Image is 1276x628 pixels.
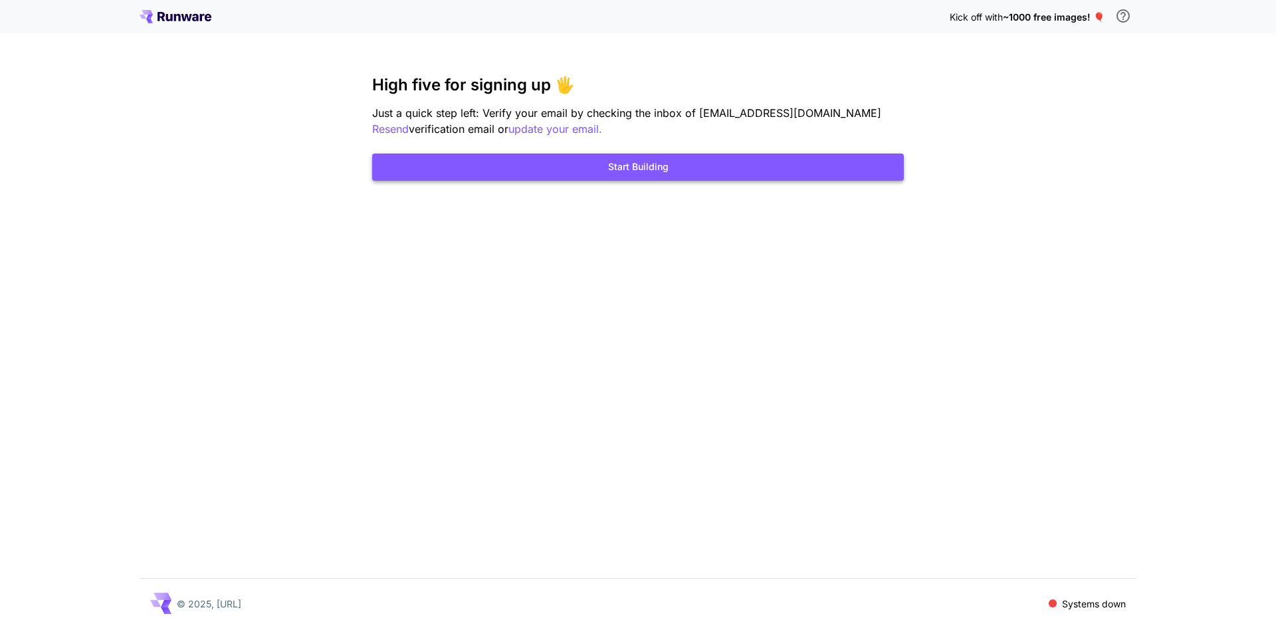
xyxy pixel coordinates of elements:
p: © 2025, [URL] [177,597,241,611]
span: ~1000 free images! 🎈 [1003,11,1105,23]
button: In order to qualify for free credit, you need to sign up with a business email address and click ... [1110,3,1136,29]
button: Start Building [372,154,904,181]
p: Systems down [1062,597,1126,611]
button: update your email. [508,121,602,138]
span: Just a quick step left: Verify your email by checking the inbox of [EMAIL_ADDRESS][DOMAIN_NAME] [372,106,881,120]
span: Kick off with [950,11,1003,23]
span: verification email or [409,122,508,136]
button: Resend [372,121,409,138]
h3: High five for signing up 🖐️ [372,76,904,94]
